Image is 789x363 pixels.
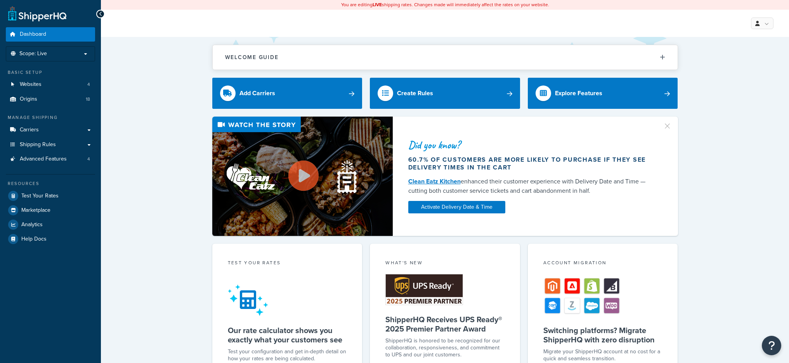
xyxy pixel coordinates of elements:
[543,326,662,344] h5: Switching platforms? Migrate ShipperHQ with zero disruption
[528,78,678,109] a: Explore Features
[6,77,95,92] a: Websites4
[87,156,90,162] span: 4
[408,177,461,186] a: Clean Eatz Kitchen
[555,88,602,99] div: Explore Features
[228,326,347,344] h5: Our rate calculator shows you exactly what your customers see
[20,156,67,162] span: Advanced Features
[543,348,662,362] div: Migrate your ShipperHQ account at no cost for a quick and seamless transition.
[6,92,95,106] li: Origins
[6,92,95,106] a: Origins18
[21,222,43,228] span: Analytics
[225,54,279,60] h2: Welcome Guide
[20,31,46,38] span: Dashboard
[6,114,95,121] div: Manage Shipping
[6,138,95,152] a: Shipping Rules
[6,123,95,137] a: Carriers
[6,180,95,187] div: Resources
[212,78,362,109] a: Add Carriers
[6,189,95,203] a: Test Your Rates
[6,152,95,166] li: Advanced Features
[20,141,56,148] span: Shipping Rules
[87,81,90,88] span: 4
[212,117,393,236] img: Video thumbnail
[228,348,347,362] div: Test your configuration and get in-depth detail on how your rates are being calculated.
[6,77,95,92] li: Websites
[6,152,95,166] a: Advanced Features4
[20,81,42,88] span: Websites
[408,177,654,195] div: enhanced their customer experience with Delivery Date and Time — cutting both customer service ti...
[385,315,505,333] h5: ShipperHQ Receives UPS Ready® 2025 Premier Partner Award
[21,193,59,199] span: Test Your Rates
[543,259,662,268] div: Account Migration
[373,1,382,8] b: LIVE
[6,69,95,76] div: Basic Setup
[370,78,520,109] a: Create Rules
[239,88,275,99] div: Add Carriers
[20,96,37,103] span: Origins
[21,236,47,243] span: Help Docs
[6,232,95,246] a: Help Docs
[408,156,654,171] div: 60.7% of customers are more likely to purchase if they see delivery times in the cart
[6,27,95,42] a: Dashboard
[397,88,433,99] div: Create Rules
[385,259,505,268] div: What's New
[228,259,347,268] div: Test your rates
[20,127,39,133] span: Carriers
[86,96,90,103] span: 18
[19,51,47,57] span: Scope: Live
[385,337,505,358] p: ShipperHQ is honored to be recognized for our collaboration, responsiveness, and commitment to UP...
[408,201,505,213] a: Activate Delivery Date & Time
[6,203,95,217] a: Marketplace
[21,207,50,214] span: Marketplace
[762,336,781,355] button: Open Resource Center
[408,140,654,150] div: Did you know?
[6,218,95,232] a: Analytics
[213,45,678,70] button: Welcome Guide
